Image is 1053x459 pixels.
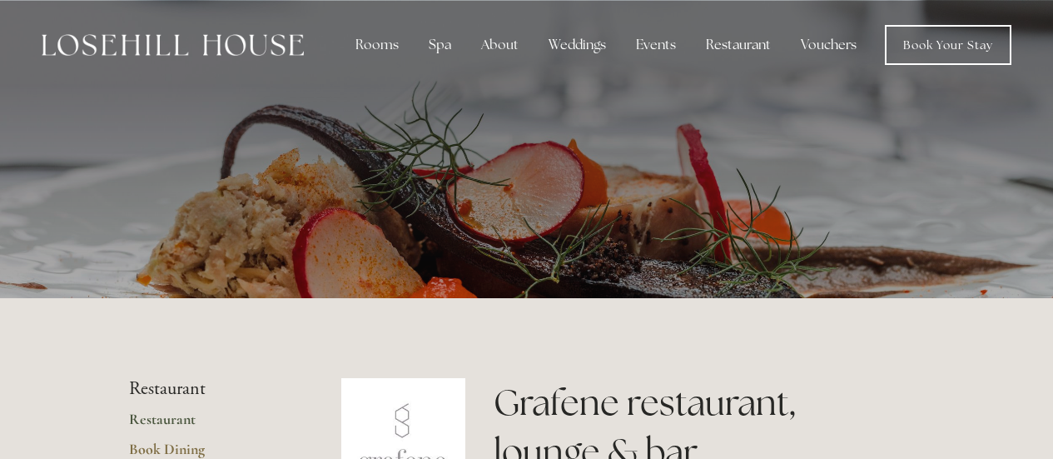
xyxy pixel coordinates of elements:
[693,28,784,62] div: Restaurant
[468,28,532,62] div: About
[885,25,1011,65] a: Book Your Stay
[415,28,464,62] div: Spa
[129,378,288,400] li: Restaurant
[787,28,870,62] a: Vouchers
[535,28,619,62] div: Weddings
[342,28,412,62] div: Rooms
[42,34,304,56] img: Losehill House
[623,28,689,62] div: Events
[129,410,288,440] a: Restaurant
